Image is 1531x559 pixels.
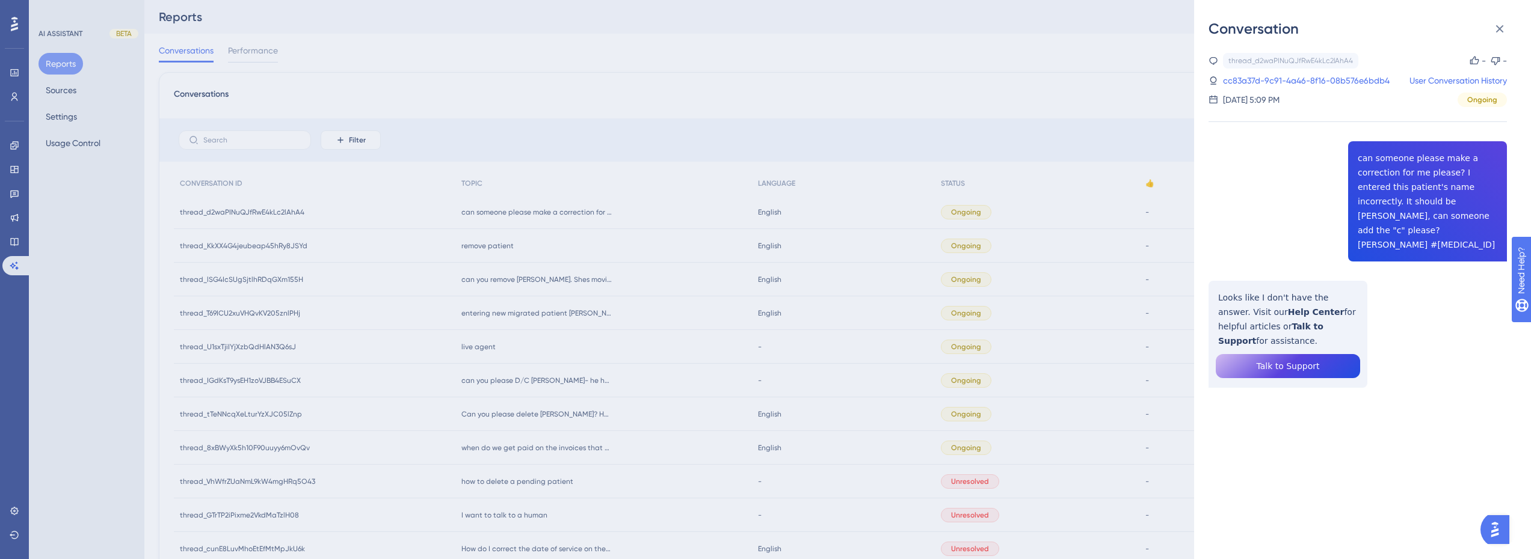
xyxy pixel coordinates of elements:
span: Ongoing [1467,95,1497,105]
div: - [1503,53,1507,68]
a: User Conversation History [1409,73,1507,88]
a: cc83a37d-9c91-4a46-8f16-08b576e6bdb4 [1223,73,1390,88]
span: Need Help? [28,3,75,17]
div: - [1482,53,1486,68]
div: Conversation [1209,19,1517,38]
div: thread_d2waPINuQJfRwE4kLc2lAhA4 [1228,56,1353,66]
iframe: UserGuiding AI Assistant Launcher [1480,512,1517,548]
div: [DATE] 5:09 PM [1223,93,1280,107]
